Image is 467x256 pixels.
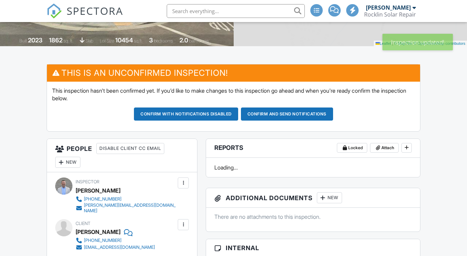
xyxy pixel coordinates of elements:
[47,3,62,19] img: The Best Home Inspection Software - Spectora
[179,37,188,44] div: 2.0
[19,38,27,43] span: Built
[76,185,120,196] div: [PERSON_NAME]
[84,196,121,202] div: [PHONE_NUMBER]
[76,227,120,237] div: [PERSON_NAME]
[376,41,391,45] a: Leaflet
[364,11,416,18] div: Rocklin Solar Repair
[167,4,305,18] input: Search everything...
[84,203,176,214] div: [PERSON_NAME][EMAIL_ADDRESS][DOMAIN_NAME]
[47,139,197,172] h3: People
[241,107,333,121] button: Confirm and send notifications
[100,38,114,43] span: Lot Size
[28,37,42,44] div: 2023
[52,87,415,102] p: This inspection hasn't been confirmed yet. If you'd like to make changes to this inspection go ah...
[134,107,238,121] button: Confirm with notifications disabled
[206,188,420,208] h3: Additional Documents
[67,3,123,18] span: SPECTORA
[47,9,123,24] a: SPECTORA
[149,37,153,44] div: 3
[76,244,155,251] a: [EMAIL_ADDRESS][DOMAIN_NAME]
[55,157,80,168] div: New
[84,238,121,243] div: [PHONE_NUMBER]
[317,192,342,203] div: New
[382,34,453,50] div: Inspection updated!
[76,221,90,226] span: Client
[134,38,143,43] span: sq.ft.
[64,38,73,43] span: sq. ft.
[76,196,176,203] a: [PHONE_NUMBER]
[189,38,209,43] span: bathrooms
[96,143,164,154] div: Disable Client CC Email
[214,213,411,221] p: There are no attachments to this inspection.
[366,4,411,11] div: [PERSON_NAME]
[154,38,173,43] span: bedrooms
[84,245,155,250] div: [EMAIL_ADDRESS][DOMAIN_NAME]
[47,64,420,81] h3: This is an Unconfirmed Inspection!
[86,38,93,43] span: slab
[76,179,99,184] span: Inspector
[115,37,133,44] div: 10454
[49,37,62,44] div: 1862
[76,237,155,244] a: [PHONE_NUMBER]
[76,203,176,214] a: [PERSON_NAME][EMAIL_ADDRESS][DOMAIN_NAME]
